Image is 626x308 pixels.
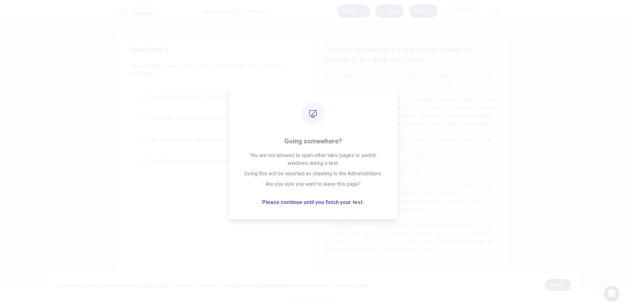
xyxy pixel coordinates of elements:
[146,157,230,165] span: Their influence will quickly disappear
[324,137,491,173] span: Many fashion brands have noticed the power of influencers. Instead of only using traditional adve...
[130,89,300,105] button: AThey will likely continue to be important in fashion trends
[324,96,334,107] div: 4
[324,97,498,126] span: Influencers also make fashion more accessible. In the past, people had to wait for fashion shows ...
[130,63,300,78] span: Based on the passage, what can we infer about the future of fashion influencers?
[337,5,370,18] button: Review
[324,44,497,65] h4: Fashion Influencers: How Social Media is Changing the Way We Dress
[133,5,153,9] span: Level Test
[47,272,579,298] div: cookieconsent
[324,135,334,146] div: 5
[146,136,222,144] span: They will stop using social media
[133,113,144,124] div: B
[409,5,438,18] button: Next
[201,7,242,15] h1: Question 8 of 14
[604,286,619,301] div: Open Intercom Messenger
[130,132,300,148] button: CThey will stop using social media
[133,135,144,145] div: C
[545,279,571,291] a: dismiss cookie message
[324,221,334,232] div: 7
[324,182,334,193] div: 6
[130,153,300,169] button: DTheir influence will quickly disappear
[551,282,565,287] span: Accept
[133,156,144,167] div: D
[324,183,491,212] span: However, the rise of influencer culture has also faced some criticism. Some people worry that it ...
[133,92,144,102] div: A
[130,110,300,126] button: BThey will be replaced by traditional advertising
[455,8,472,14] span: 00:11:20
[140,283,167,288] a: Privacy Policy
[295,295,331,301] span: © Copyright 2025
[133,9,153,17] h1: Reading
[375,5,404,18] button: Back
[130,44,300,55] h4: Question 8
[55,283,367,288] span: This site uses cookies, as explained in our . If you agree to the use of cookies, please click th...
[324,223,494,251] span: Despite these concerns, influencers continue to shape fashion trends. They have made fashion more...
[443,5,478,18] button: 00:11:20
[146,93,276,101] span: They will likely continue to be important in fashion trends
[146,114,252,122] span: They will be replaced by traditional advertising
